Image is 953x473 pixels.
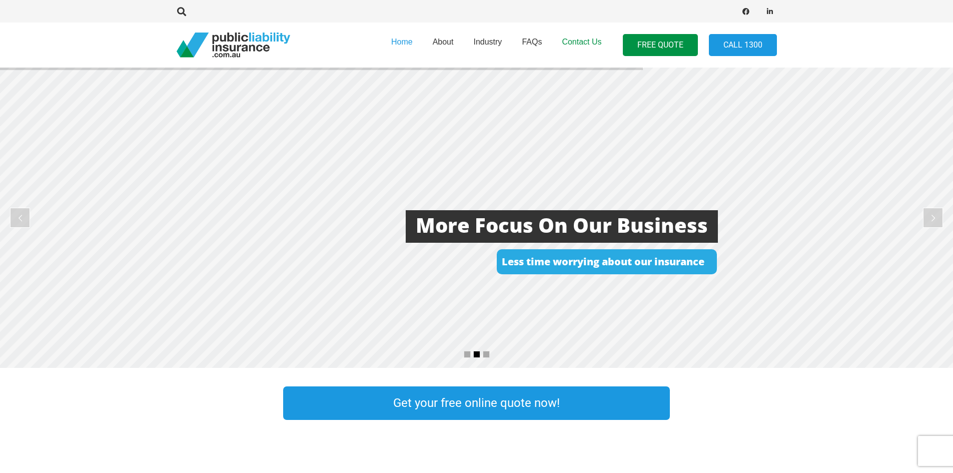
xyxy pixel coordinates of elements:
[763,5,777,19] a: LinkedIn
[433,38,454,46] span: About
[177,33,290,58] a: pli_logotransparent
[562,38,601,46] span: Contact Us
[690,384,796,422] a: Link
[283,386,670,420] a: Get your free online quote now!
[709,34,777,57] a: Call 1300
[522,38,542,46] span: FAQs
[381,20,423,71] a: Home
[423,20,464,71] a: About
[463,20,512,71] a: Industry
[391,38,413,46] span: Home
[623,34,698,57] a: FREE QUOTE
[739,5,753,19] a: Facebook
[157,384,263,422] a: Link
[172,7,192,16] a: Search
[473,38,502,46] span: Industry
[552,20,611,71] a: Contact Us
[512,20,552,71] a: FAQs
